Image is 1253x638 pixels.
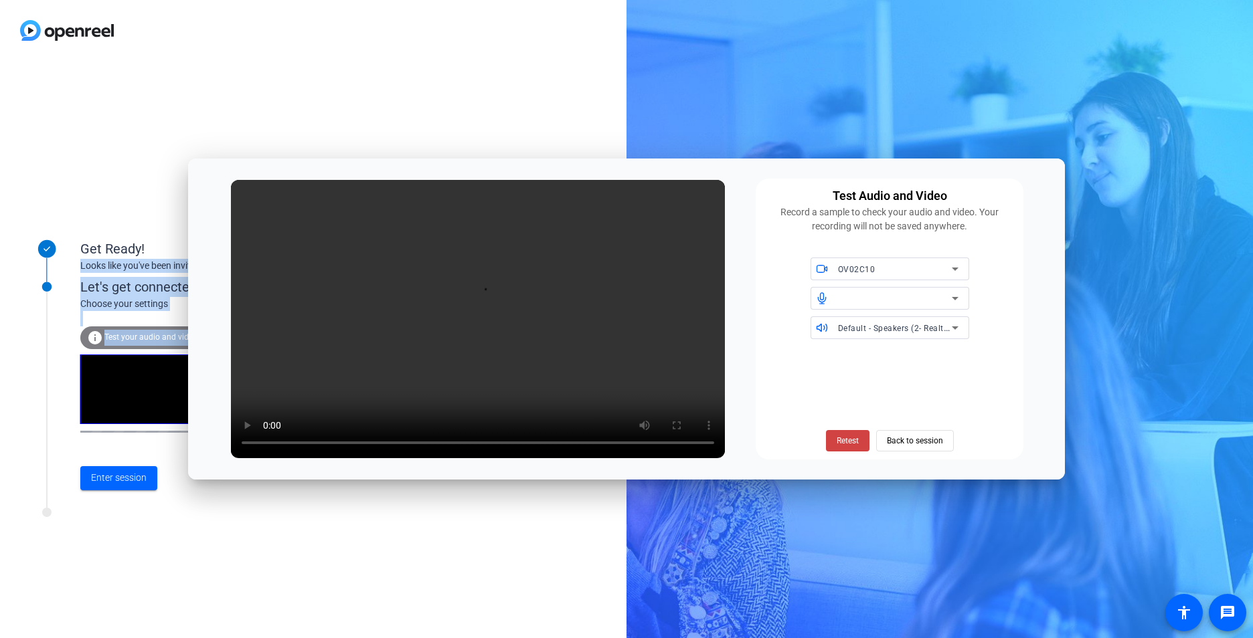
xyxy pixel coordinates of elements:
mat-icon: message [1220,605,1236,621]
span: Enter session [91,471,147,485]
span: Retest [837,435,859,447]
div: Looks like you've been invited to join [80,259,348,273]
div: Get Ready! [80,239,348,259]
span: Test your audio and video [104,332,197,342]
div: Let's get connected. [80,277,375,297]
span: Default - Speakers (2- Realtek(R) Audio) [838,322,992,333]
span: Back to session [887,428,943,453]
div: Choose your settings [80,297,375,311]
div: Test Audio and Video [833,187,947,205]
button: Retest [826,430,869,451]
span: OV02C10 [838,265,875,274]
mat-icon: info [87,330,103,346]
div: Record a sample to check your audio and video. Your recording will not be saved anywhere. [764,205,1015,233]
button: Back to session [876,430,954,451]
mat-icon: accessibility [1176,605,1192,621]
